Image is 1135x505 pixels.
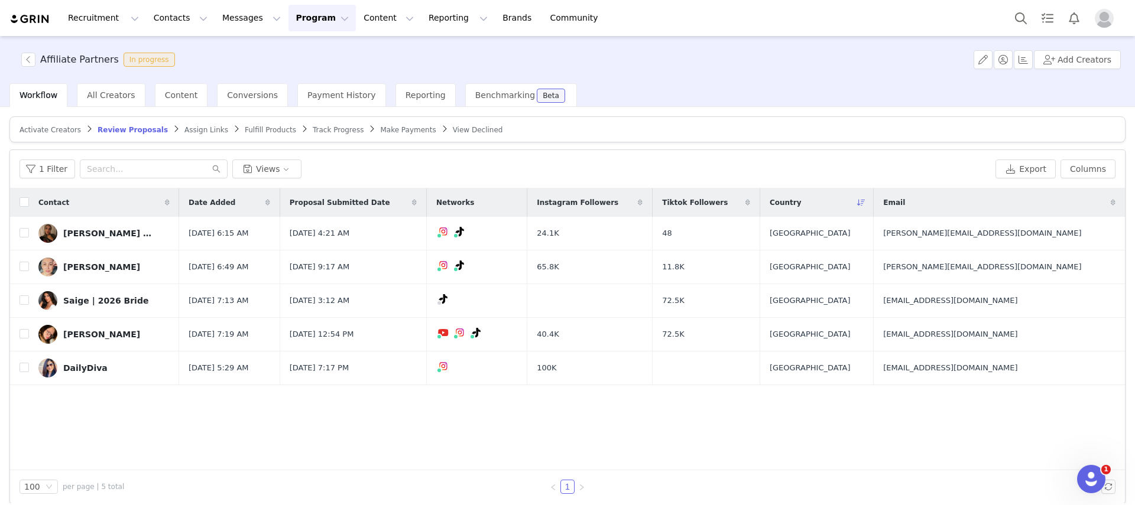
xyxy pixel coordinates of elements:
span: 11.8K [662,261,684,273]
span: Conversions [227,90,278,100]
i: icon: right [578,484,585,491]
img: 86114a87-bf9d-4084-a134-d919f5f5e18a.jpg [38,291,57,310]
button: Columns [1061,159,1115,178]
span: All Creators [87,90,135,100]
span: Reporting [406,90,446,100]
span: Activate Creators [20,126,81,134]
button: Contacts [147,5,215,31]
span: Contact [38,197,69,208]
span: [EMAIL_ADDRESS][DOMAIN_NAME] [883,295,1017,307]
div: DailyDiva [63,363,108,373]
span: 65.8K [537,261,559,273]
img: grin logo [9,14,51,25]
span: [GEOGRAPHIC_DATA] [770,261,851,273]
i: icon: search [212,165,220,173]
span: Make Payments [380,126,436,134]
span: In progress [124,53,175,67]
a: [PERSON_NAME] [38,325,170,344]
button: Views [232,159,301,178]
img: instagram.svg [439,227,448,236]
a: DailyDiva [38,359,170,377]
div: [PERSON_NAME] [63,262,140,272]
button: Recruitment [61,5,146,31]
span: [DATE] 9:17 AM [290,261,350,273]
div: Beta [543,92,559,99]
span: [DATE] 3:12 AM [290,295,350,307]
li: Previous Page [546,480,560,494]
li: 1 [560,480,575,494]
a: [PERSON_NAME] [38,258,170,276]
span: Country [770,197,802,208]
span: [DATE] 7:17 PM [290,362,349,374]
span: [PERSON_NAME][EMAIL_ADDRESS][DOMAIN_NAME] [883,261,1081,273]
img: instagram.svg [455,328,465,337]
span: Assign Links [184,126,228,134]
a: Community [543,5,611,31]
span: 72.5K [662,328,684,340]
div: [PERSON_NAME] [63,330,140,339]
button: Add Creators [1034,50,1121,69]
span: [EMAIL_ADDRESS][DOMAIN_NAME] [883,362,1017,374]
span: [GEOGRAPHIC_DATA] [770,328,851,340]
span: [DATE] 12:54 PM [290,328,354,340]
img: ee34a471-169f-4c43-ac87-4d2a4e29afd4.jpg [38,359,57,377]
button: Export [995,159,1056,178]
span: Fulfill Products [245,126,296,134]
span: [DATE] 6:15 AM [189,227,249,239]
img: placeholder-profile.jpg [1095,9,1114,28]
span: [PERSON_NAME][EMAIL_ADDRESS][DOMAIN_NAME] [883,227,1081,239]
span: [DATE] 4:21 AM [290,227,350,239]
div: 100 [24,480,40,493]
span: Review Proposals [98,126,168,134]
h3: Affiliate Partners [40,53,119,67]
div: [PERSON_NAME] 🍉 [63,229,152,238]
img: b38721b8-94ee-4058-92a0-061e1d9ef11a.jpg [38,258,57,276]
span: View Declined [453,126,503,134]
span: [DATE] 5:29 AM [189,362,249,374]
span: [DATE] 7:13 AM [189,295,249,307]
span: [DATE] 7:19 AM [189,328,249,340]
img: instagram.svg [439,361,448,371]
button: Messages [215,5,288,31]
span: 24.1K [537,227,559,239]
a: Brands [495,5,542,31]
span: Track Progress [313,126,364,134]
a: Tasks [1035,5,1061,31]
span: Email [883,197,905,208]
img: dbe57231-8b08-47da-854e-2856ef36fe16.jpg [38,325,57,344]
span: 72.5K [662,295,684,307]
li: Next Page [575,480,589,494]
a: [PERSON_NAME] 🍉 [38,224,170,243]
span: [GEOGRAPHIC_DATA] [770,362,851,374]
iframe: Intercom live chat [1077,465,1105,493]
span: [GEOGRAPHIC_DATA] [770,295,851,307]
span: Tiktok Followers [662,197,728,208]
a: 1 [561,480,574,493]
span: [GEOGRAPHIC_DATA] [770,227,851,239]
span: Date Added [189,197,235,208]
span: [object Object] [21,53,180,67]
i: icon: left [550,484,557,491]
span: 100K [537,362,556,374]
span: [DATE] 6:49 AM [189,261,249,273]
button: Reporting [421,5,495,31]
span: 48 [662,227,672,239]
span: Proposal Submitted Date [290,197,390,208]
span: [EMAIL_ADDRESS][DOMAIN_NAME] [883,328,1017,340]
input: Search... [80,159,228,178]
button: Program [288,5,356,31]
i: icon: down [46,483,53,491]
span: 1 [1101,465,1111,474]
button: Search [1008,5,1034,31]
img: instagram.svg [439,260,448,270]
button: Content [356,5,421,31]
img: baa64504-83f8-4f33-bb8e-6a0ee59b3d1d.jpg [38,224,57,243]
button: 1 Filter [20,159,75,178]
a: Saige | 2026 Bride [38,291,170,310]
span: 40.4K [537,328,559,340]
span: per page | 5 total [63,481,124,492]
span: Payment History [307,90,376,100]
span: Networks [436,197,474,208]
button: Profile [1088,9,1126,28]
